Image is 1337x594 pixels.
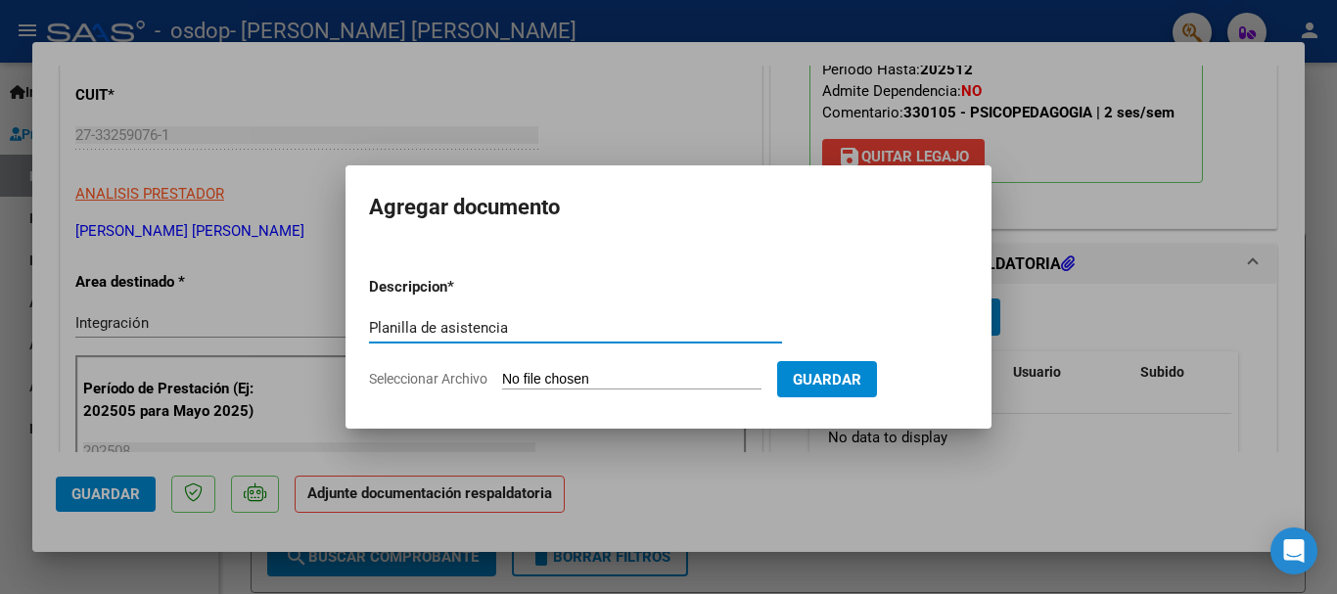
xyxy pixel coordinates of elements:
[369,276,549,298] p: Descripcion
[369,189,968,226] h2: Agregar documento
[777,361,877,397] button: Guardar
[1270,527,1317,574] div: Open Intercom Messenger
[369,371,487,387] span: Seleccionar Archivo
[793,371,861,388] span: Guardar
